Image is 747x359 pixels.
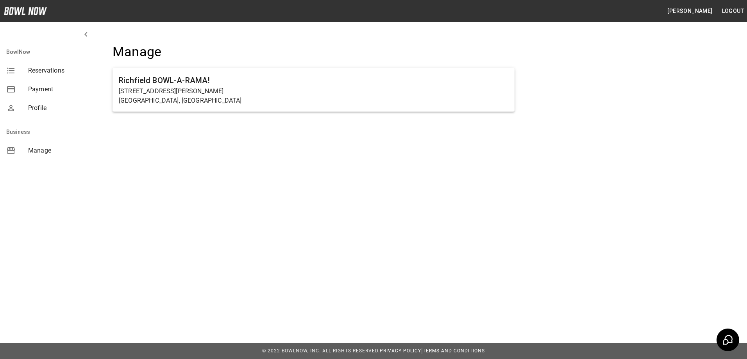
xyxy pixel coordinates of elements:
span: Reservations [28,66,88,75]
span: Manage [28,146,88,155]
h6: Richfield BOWL-A-RAMA! [119,74,508,87]
img: logo [4,7,47,15]
span: © 2022 BowlNow, Inc. All Rights Reserved. [262,348,380,354]
h4: Manage [113,44,515,60]
span: Profile [28,103,88,113]
a: Terms and Conditions [423,348,485,354]
a: Privacy Policy [380,348,421,354]
p: [GEOGRAPHIC_DATA], [GEOGRAPHIC_DATA] [119,96,508,105]
button: Logout [719,4,747,18]
button: [PERSON_NAME] [664,4,715,18]
span: Payment [28,85,88,94]
p: [STREET_ADDRESS][PERSON_NAME] [119,87,508,96]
